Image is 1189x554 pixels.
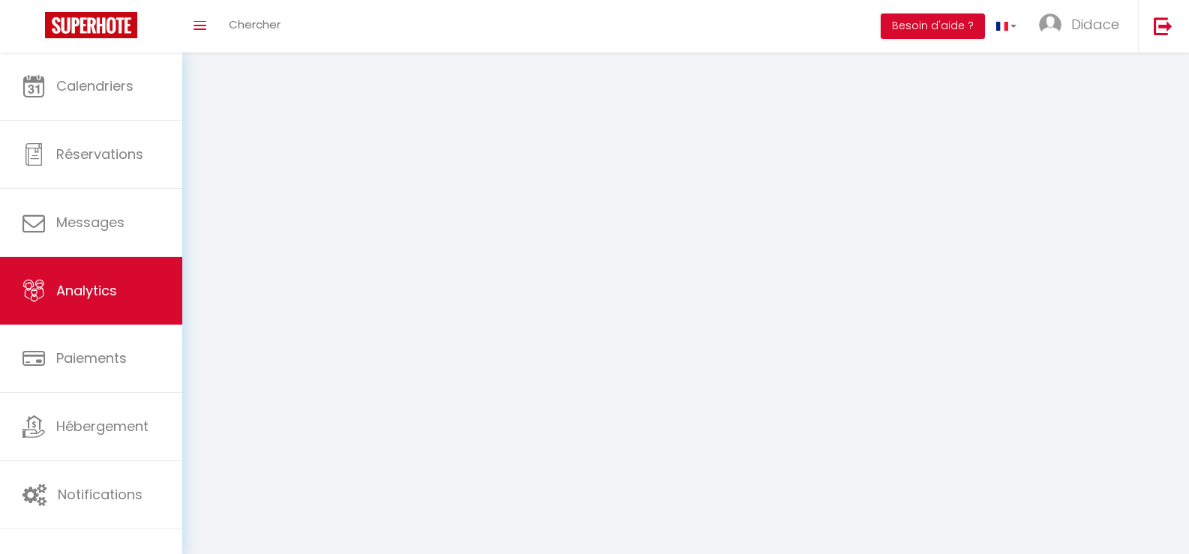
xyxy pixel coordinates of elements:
img: logout [1154,16,1172,35]
span: Didace [1071,15,1119,34]
span: Hébergement [56,417,149,436]
span: Notifications [58,485,143,504]
img: ... [1039,13,1061,36]
span: Calendriers [56,76,134,95]
img: Super Booking [45,12,137,38]
span: Paiements [56,349,127,367]
span: Messages [56,213,125,232]
span: Réservations [56,145,143,163]
span: Analytics [56,281,117,300]
button: Besoin d'aide ? [881,13,985,39]
span: Chercher [229,16,281,32]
